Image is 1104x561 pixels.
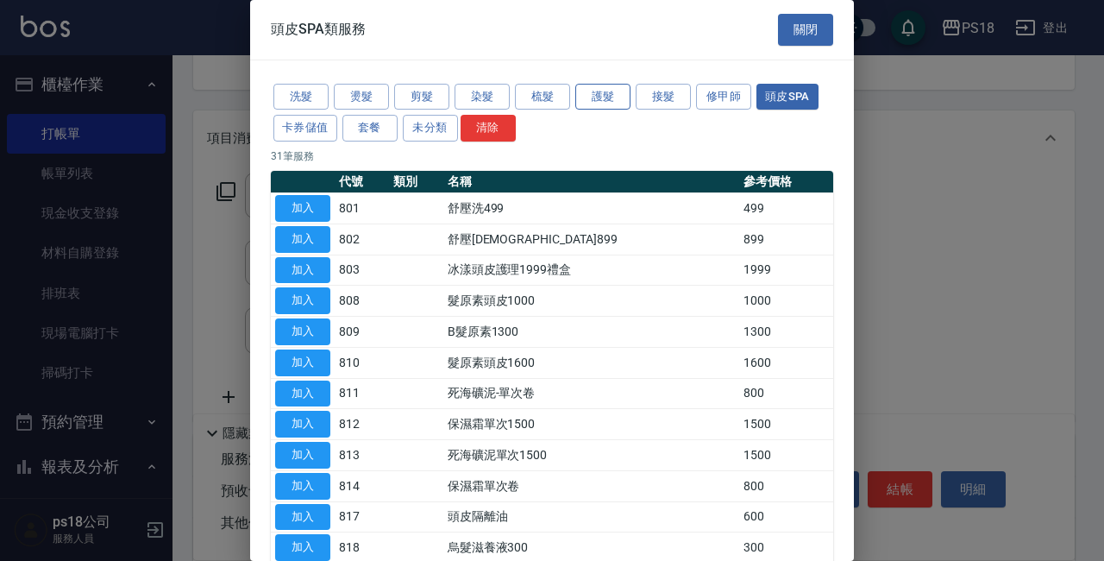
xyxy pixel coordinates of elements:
td: 808 [335,286,389,317]
th: 代號 [335,171,389,193]
td: 1999 [739,255,833,286]
td: 814 [335,470,389,501]
td: 811 [335,378,389,409]
button: 接髮 [636,84,691,110]
td: 600 [739,501,833,533]
td: 頭皮隔離油 [443,501,739,533]
th: 參考價格 [739,171,833,193]
button: 關閉 [778,14,833,46]
td: 802 [335,224,389,255]
td: 813 [335,440,389,471]
td: 髮原素頭皮1600 [443,347,739,378]
td: 1500 [739,440,833,471]
td: 1000 [739,286,833,317]
button: 加入 [275,318,330,345]
button: 未分類 [403,115,458,142]
button: 加入 [275,226,330,253]
td: 1300 [739,317,833,348]
button: 頭皮SPA [756,84,819,110]
button: 加入 [275,504,330,531]
td: 800 [739,470,833,501]
td: 899 [739,224,833,255]
button: 剪髮 [394,84,449,110]
button: 染髮 [455,84,510,110]
button: 加入 [275,287,330,314]
td: 保濕霜單次1500 [443,409,739,440]
td: B髮原素1300 [443,317,739,348]
button: 護髮 [575,84,630,110]
button: 加入 [275,411,330,438]
td: 801 [335,193,389,224]
td: 800 [739,378,833,409]
span: 頭皮SPA類服務 [271,21,366,38]
td: 保濕霜單次卷 [443,470,739,501]
td: 死海礦泥單次1500 [443,440,739,471]
button: 清除 [461,115,516,142]
button: 加入 [275,534,330,561]
td: 803 [335,255,389,286]
td: 死海礦泥-單次卷 [443,378,739,409]
button: 加入 [275,442,330,469]
button: 加入 [275,473,330,500]
td: 809 [335,317,389,348]
td: 舒壓[DEMOGRAPHIC_DATA]899 [443,224,739,255]
td: 髮原素頭皮1000 [443,286,739,317]
button: 套餐 [342,115,398,142]
button: 加入 [275,381,330,407]
button: 燙髮 [334,84,389,110]
td: 812 [335,409,389,440]
td: 1500 [739,409,833,440]
td: 810 [335,347,389,378]
th: 名稱 [443,171,739,193]
button: 加入 [275,350,330,376]
button: 修甲師 [696,84,751,110]
button: 洗髮 [273,84,329,110]
button: 卡券儲值 [273,115,337,142]
td: 冰漾頭皮護理1999禮盒 [443,255,739,286]
td: 舒壓洗499 [443,193,739,224]
p: 31 筆服務 [271,148,833,164]
td: 1600 [739,347,833,378]
button: 加入 [275,195,330,222]
button: 梳髮 [515,84,570,110]
td: 817 [335,501,389,533]
button: 加入 [275,257,330,284]
th: 類別 [389,171,443,193]
td: 499 [739,193,833,224]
